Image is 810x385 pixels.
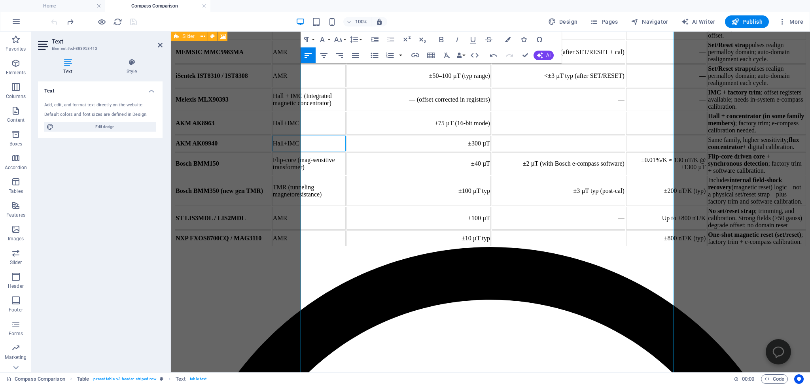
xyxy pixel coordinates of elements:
td: Includes (magnetic reset) logic—not a physical set/reset strap—plus factory trim and software cal... [536,144,635,174]
button: Ordered List [382,47,397,63]
button: Navigator [628,15,672,28]
h3: Element #ed-883958413 [52,45,147,52]
button: Align Center [316,47,331,63]
button: More [775,15,806,28]
td: AMR [101,175,175,198]
td: — [321,199,454,215]
button: Paragraph Format [301,32,316,47]
td: Up to ±800 nT/K [455,175,536,198]
strong: flux concentrator [537,105,628,119]
button: Insert Table [424,47,439,63]
p: Elements [6,70,26,76]
strong: Hall + concentrator (in some family members) [537,81,633,95]
p: Forms [9,330,23,337]
span: AI [546,53,551,58]
td: ; factory trim + software calibration. [536,121,635,143]
strong: ST LIS3MDL / LIS2MDL [5,183,75,190]
h4: Compass Comparison [105,2,210,10]
button: HTML [467,47,482,63]
p: Features [6,212,25,218]
i: On resize automatically adjust zoom level to fit chosen device. [376,18,383,25]
button: Open chatbot window [595,308,620,333]
span: . table-text [189,374,206,384]
td: — [321,175,454,198]
td: ±10 µT typ [176,199,320,215]
a: Click to cancel selection. Double-click to open Pages [6,374,65,384]
td: AMR [101,199,175,215]
button: Underline (Ctrl+U) [466,32,481,47]
strong: Flip-core driven core + synchronous detection [537,121,599,135]
strong: AKM AK09940 [5,108,47,115]
button: Edit design [44,122,156,132]
button: Align Left [301,47,316,63]
button: Decrease Indent [383,32,398,47]
td: ; trimming, and calibration. Strong fields (>50 gauss) degrade offset; no domain reset [536,175,635,198]
td: ±200 nT/K (typ) [455,144,536,174]
td: <±3 µT typ (after SET/RESET) [321,33,454,56]
div: Default colors and font sizes are defined in Design. [44,111,156,118]
p: Boxes [9,141,23,147]
td: Hall+IMC [101,80,175,103]
p: Slider [10,259,22,266]
button: Line Height [348,32,363,47]
strong: internal field-shock recovery [537,145,611,159]
p: Content [7,117,25,123]
button: Usercentrics [794,374,804,384]
button: redo [65,17,75,26]
span: . preset-table-v3-header-striped-row [92,374,156,384]
strong: Set/Reset strap [537,34,578,40]
p: Columns [6,93,26,100]
td: ±3 µT typ (post-cal) [321,144,454,174]
td: — [455,9,536,32]
td: pulses realign permalloy domain; auto-domain realignment each cycle. [536,9,635,32]
span: Slider [182,34,195,39]
p: Header [8,283,24,289]
span: Code [765,374,784,384]
td: Flip-core (mag-sensitive transformer) [101,121,175,143]
td: ±0.01%/K ≈ 130 nT/K @ ±1300 µT [455,121,536,143]
h6: Session time [734,374,755,384]
td: ; offset registers available; needs in-system e-compass calibration. [536,57,635,79]
strong: Bosch BMM150 [5,128,48,135]
button: Undo (Ctrl+Z) [486,47,501,63]
span: : [748,376,749,382]
td: ; factory trim; e-compass calibration needed. [536,80,635,103]
button: Confirm (Ctrl+⏎) [518,47,533,63]
button: Pages [587,15,621,28]
button: AI [534,51,554,60]
td: ±2 µT (with Bosch e-compass software) [321,121,454,143]
nav: breadcrumb [77,374,206,384]
strong: IMC + factory trim [537,57,590,64]
button: Font Size [332,32,347,47]
td: ±50 µT typ (datasheet) [176,9,320,32]
i: Reload page [113,17,122,26]
button: Font Family [316,32,331,47]
button: Redo (Ctrl+Shift+Z) [502,47,517,63]
button: Insert Link [408,47,423,63]
button: Code [761,374,788,384]
h4: Text [38,59,101,75]
strong: NXP FXOS8700CQ / MAG3110 [5,203,91,210]
td: AMR [101,9,175,32]
td: — [455,80,536,103]
td: Same family, higher sensitivity; + digital calibration. [536,104,635,120]
strong: iSentek IST8310 / IST8308 [5,41,77,47]
button: AI Writer [678,15,719,28]
span: AI Writer [681,18,715,26]
td: Hall + IMC (Integrated magnetic concentrator) [101,57,175,79]
p: Images [8,236,24,242]
button: Colors [500,32,515,47]
td: — [455,104,536,120]
strong: Set/Reset strap [537,10,578,17]
td: ±75 µT (16-bit mode) [176,80,320,103]
strong: One-shot magnetic reset (set/reset) [537,200,630,206]
button: Special Characters [532,32,547,47]
button: Design [545,15,581,28]
td: — (offset corrected in registers) [176,57,320,79]
td: ±800 nT/K (typ) [455,199,536,215]
td: AMR [101,33,175,56]
td: ; factory trim + e-compass calibration. [536,199,635,215]
span: Edit design [56,122,154,132]
td: TMR (tunneling magnetoresistance) [101,144,175,174]
span: 00 00 [742,374,754,384]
